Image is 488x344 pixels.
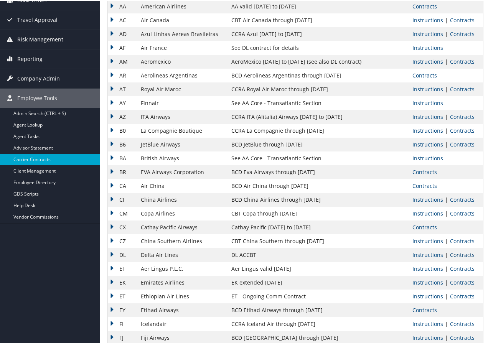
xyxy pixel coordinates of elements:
td: Cathay Pacific [DATE] to [DATE] [228,219,409,233]
span: | [443,84,450,92]
td: CCRA Azul [DATE] to [DATE] [228,26,409,40]
a: View Contracts [450,291,475,299]
a: View Contracts [450,264,475,271]
a: View Contracts [412,305,437,313]
a: View Contracts [450,333,475,340]
td: EK extended [DATE] [228,275,409,288]
span: Risk Management [17,29,63,48]
a: View Ticketing Instructions [412,319,443,326]
span: | [443,195,450,202]
a: View Contracts [450,209,475,216]
span: | [443,333,450,340]
td: FJ [108,330,137,344]
a: View Contracts [450,278,475,285]
a: View Contracts [450,84,475,92]
td: ET [108,288,137,302]
td: CCRA ITA (Alitalia) Airways [DATE] to [DATE] [228,109,409,123]
td: Aeromexico [137,54,228,67]
td: Air France [137,40,228,54]
a: View Ticketing Instructions [412,236,443,244]
td: EY [108,302,137,316]
a: View Ticketing Instructions [412,43,443,50]
a: View Contracts [450,126,475,133]
td: See AA Core - Transatlantic Section [228,95,409,109]
span: | [443,57,450,64]
td: AY [108,95,137,109]
a: View Contracts [412,181,437,188]
td: CX [108,219,137,233]
td: BR [108,164,137,178]
span: | [443,15,450,23]
td: CZ [108,233,137,247]
a: View Contracts [450,195,475,202]
a: View Contracts [450,29,475,36]
td: Copa Airlines [137,206,228,219]
a: View Ticketing Instructions [412,112,443,119]
a: View Contracts [450,15,475,23]
a: View Ticketing Instructions [412,278,443,285]
a: View Ticketing Instructions [412,291,443,299]
a: View Contracts [412,222,437,230]
td: Icelandair [137,316,228,330]
span: | [443,236,450,244]
td: FI [108,316,137,330]
td: CBT China Southern through [DATE] [228,233,409,247]
span: Employee Tools [17,87,57,107]
td: Air China [137,178,228,192]
a: View Ticketing Instructions [412,333,443,340]
a: View Contracts [412,71,437,78]
td: Etihad Airways [137,302,228,316]
td: Aerolineas Argentinas [137,67,228,81]
td: B0 [108,123,137,137]
a: View Contracts [450,57,475,64]
td: See AA Core - Transatlantic Section [228,150,409,164]
td: Azul Linhas Aereas Brasileiras [137,26,228,40]
a: View Contracts [450,319,475,326]
span: Reporting [17,48,43,67]
td: ET - Ongoing Comm Contract [228,288,409,302]
span: | [443,126,450,133]
span: Company Admin [17,68,60,87]
td: Emirates Airlines [137,275,228,288]
td: DL ACCBT [228,247,409,261]
span: | [443,29,450,36]
td: AF [108,40,137,54]
td: BCD Aerolineas Argentinas through [DATE] [228,67,409,81]
td: CI [108,192,137,206]
td: BCD Eva Airways through [DATE] [228,164,409,178]
td: Cathay Pacific Airways [137,219,228,233]
td: Finnair [137,95,228,109]
a: View Ticketing Instructions [412,29,443,36]
td: AC [108,12,137,26]
td: AT [108,81,137,95]
td: CA [108,178,137,192]
span: | [443,209,450,216]
a: View Contracts [450,250,475,257]
td: JetBlue Airways [137,137,228,150]
td: CM [108,206,137,219]
td: EK [108,275,137,288]
td: AD [108,26,137,40]
td: Air Canada [137,12,228,26]
span: Travel Approval [17,9,58,28]
td: EVA Airways Corporation [137,164,228,178]
a: View Ticketing Instructions [412,250,443,257]
a: View Ticketing Instructions [412,57,443,64]
td: BCD China Airlines through [DATE] [228,192,409,206]
td: EI [108,261,137,275]
a: View Contracts [450,140,475,147]
td: Royal Air Maroc [137,81,228,95]
span: | [443,291,450,299]
td: BA [108,150,137,164]
td: Aer Lingus P.L.C. [137,261,228,275]
a: View Ticketing Instructions [412,98,443,105]
a: View Contracts [412,2,437,9]
td: B6 [108,137,137,150]
a: View Ticketing Instructions [412,126,443,133]
td: See DL contract for details [228,40,409,54]
a: View Ticketing Instructions [412,264,443,271]
td: British Airways [137,150,228,164]
td: BCD JetBlue through [DATE] [228,137,409,150]
a: View Ticketing Instructions [412,195,443,202]
td: DL [108,247,137,261]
